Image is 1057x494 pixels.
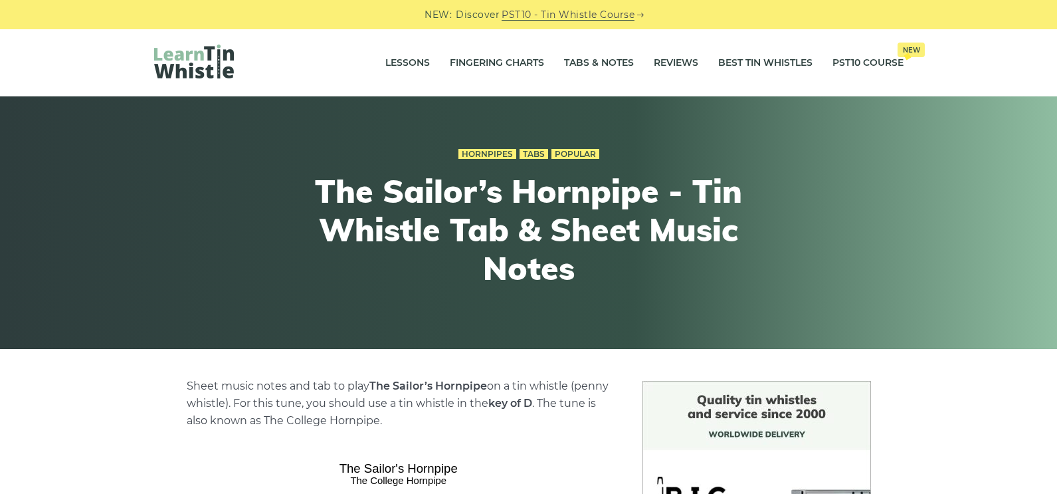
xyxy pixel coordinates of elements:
[284,172,773,287] h1: The Sailor’s Hornpipe - Tin Whistle Tab & Sheet Music Notes
[450,47,544,80] a: Fingering Charts
[564,47,634,80] a: Tabs & Notes
[369,380,487,392] strong: The Sailor’s Hornpipe
[187,378,611,430] p: Sheet music notes and tab to play on a tin whistle (penny whistle). For this tune, you should use...
[654,47,698,80] a: Reviews
[832,47,904,80] a: PST10 CourseNew
[898,43,925,57] span: New
[520,149,548,160] a: Tabs
[551,149,599,160] a: Popular
[488,397,532,410] strong: key of D
[154,45,234,78] img: LearnTinWhistle.com
[718,47,813,80] a: Best Tin Whistles
[458,149,516,160] a: Hornpipes
[385,47,430,80] a: Lessons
